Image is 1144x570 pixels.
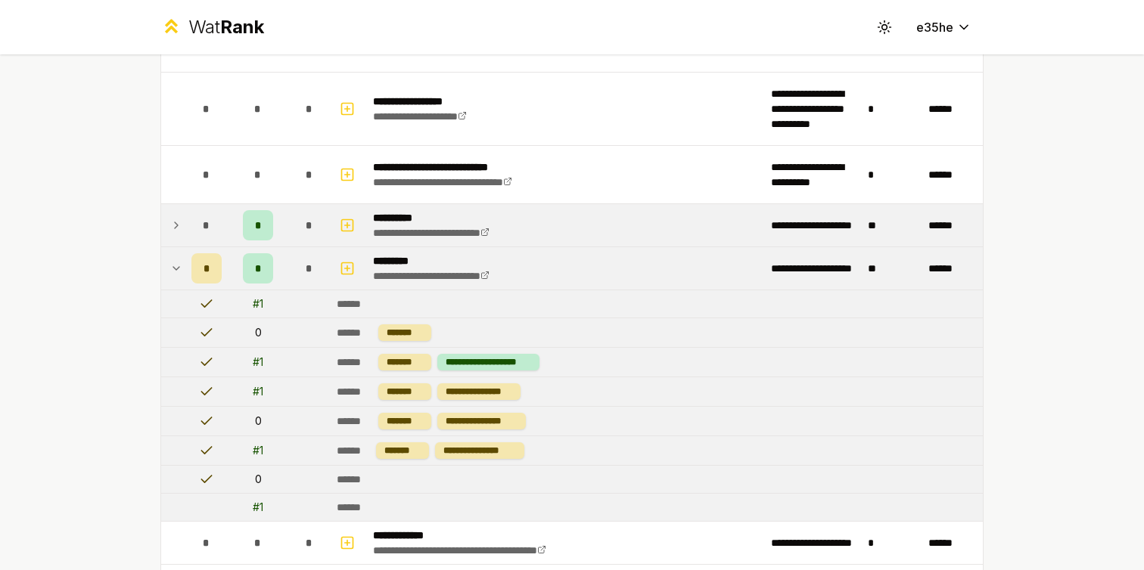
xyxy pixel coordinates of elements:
[904,14,984,41] button: e35he
[253,355,263,370] div: # 1
[916,18,953,36] span: e35he
[228,318,288,347] td: 0
[228,407,288,435] td: 0
[253,443,263,458] div: # 1
[220,16,264,38] span: Rank
[253,500,263,515] div: # 1
[228,466,288,493] td: 0
[253,296,263,311] div: # 1
[160,15,264,39] a: WatRank
[188,15,264,39] div: Wat
[253,384,263,399] div: # 1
